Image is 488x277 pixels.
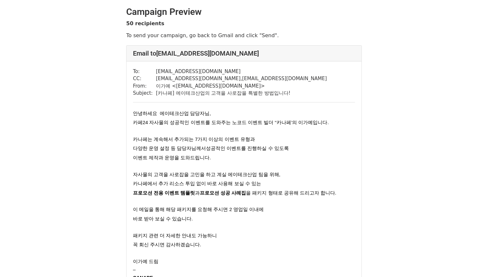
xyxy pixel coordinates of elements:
[133,137,255,142] span: 카나페는 계속해서 추가되는 7가지 이상의 이벤트 유형과
[126,32,362,39] p: To send your campaign, go back to Gmail and click "Send".
[133,120,329,125] span: 카페24 자사몰의 성공적인 이벤트를 도와주는 노코드 이벤트 빌더 ‘‘카나페’의 이가예입니다.
[133,111,211,116] span: 안녕하세요 에이테크산업 담당자님,
[133,82,156,90] td: From:
[133,146,206,151] span: 다양한 운영 설정 등 담당자님께서
[133,90,156,97] td: Subject:
[126,6,362,17] h2: Campaign Preview
[133,68,156,75] td: To:
[156,75,327,82] td: [EMAIL_ADDRESS][DOMAIN_NAME] , [EMAIL_ADDRESS][DOMAIN_NAME]
[156,82,327,90] td: 이가예 < [EMAIL_ADDRESS][DOMAIN_NAME] >
[200,190,246,196] span: 프로모션 성공 사례집
[246,190,336,196] span: 을 패키지 형태로 공유해 드리고자 합니다.
[133,172,280,177] span: 자사몰의 고객을 사로잡을 고민을 하고 계실 에이테크산업 팀을 위해,
[133,155,211,160] span: 이벤트 제작과 운영을 도와드립니다.
[133,181,261,186] span: 카나페에서 추가 리소스 투입 없이 바로 사용해 보실 수 있는
[133,233,217,238] span: 패키지 관련 더 자세한 안내도 가능하니
[133,190,195,196] span: 프로모션 전용 이벤트 템플릿
[133,207,264,212] span: 이 메일을 통해 해당 패키지를 요청해 주시면 2 영업일 이내에
[133,242,201,247] span: 꼭 회신 주시면 감사하겠습니다.
[133,75,156,82] td: CC:
[133,49,355,57] h4: Email to [EMAIL_ADDRESS][DOMAIN_NAME]
[133,216,193,221] span: 바로 받아 보실 수 있습니다.
[133,259,158,264] span: 이가예 드림
[195,190,200,196] span: 과
[133,267,136,272] span: –
[206,146,289,151] span: 성공적인 이벤트를 진행하실 수 있도록
[156,90,327,97] td: [카나페] 에이테크산업의 고객을 사로잡을 특별한 방법입니다!
[156,68,327,75] td: [EMAIL_ADDRESS][DOMAIN_NAME]
[126,20,164,27] strong: 50 recipients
